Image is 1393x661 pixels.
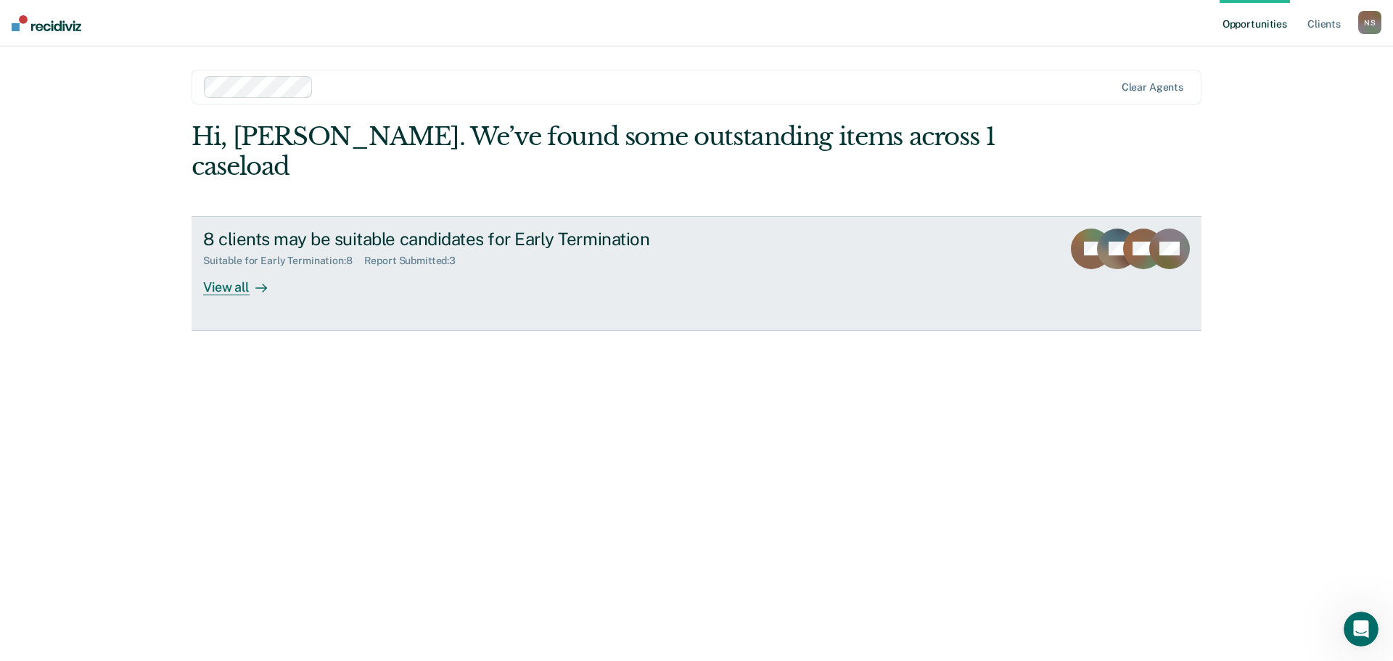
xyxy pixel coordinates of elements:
[192,122,1000,181] div: Hi, [PERSON_NAME]. We’ve found some outstanding items across 1 caseload
[203,267,284,295] div: View all
[203,255,364,267] div: Suitable for Early Termination : 8
[12,15,81,31] img: Recidiviz
[1358,11,1381,34] div: N S
[1358,11,1381,34] button: NS
[364,255,468,267] div: Report Submitted : 3
[1122,81,1183,94] div: Clear agents
[1344,612,1378,646] iframe: Intercom live chat
[203,229,712,250] div: 8 clients may be suitable candidates for Early Termination
[192,216,1201,331] a: 8 clients may be suitable candidates for Early TerminationSuitable for Early Termination:8Report ...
